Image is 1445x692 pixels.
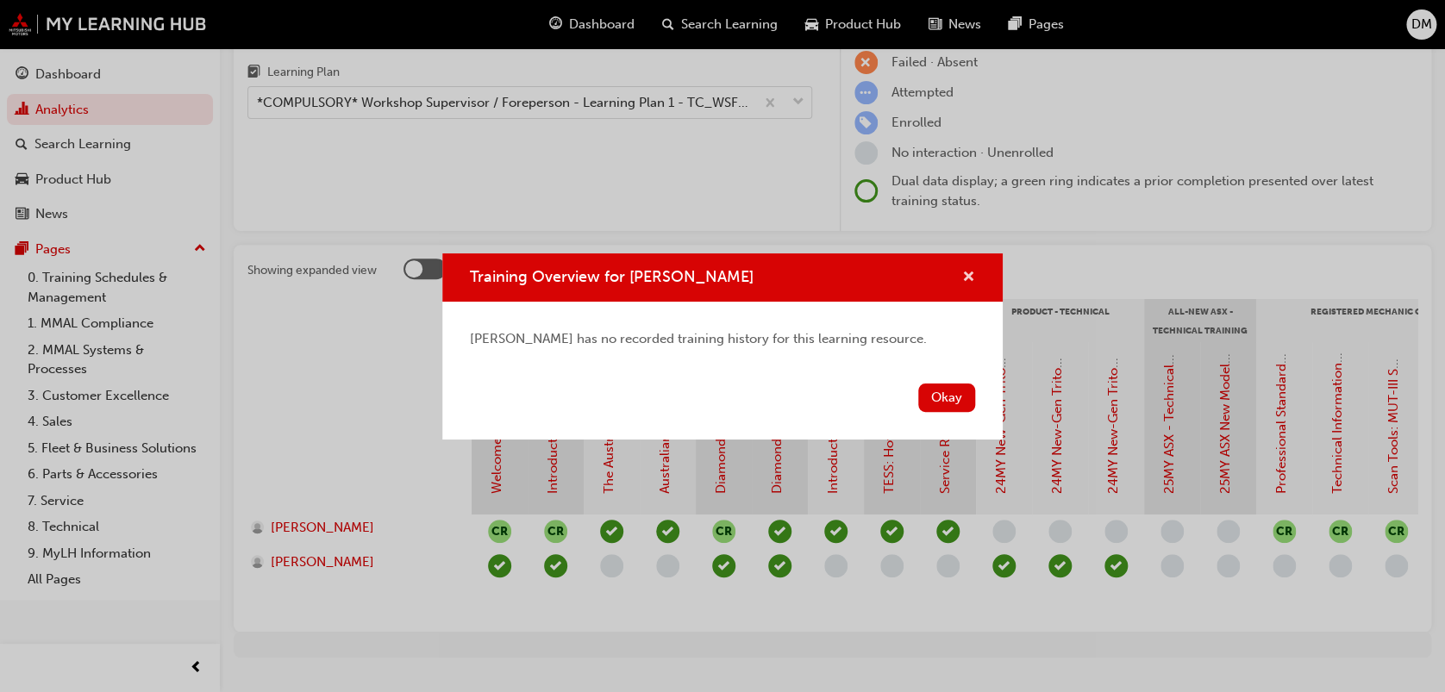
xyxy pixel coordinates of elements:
[470,329,975,349] div: [PERSON_NAME] has no recorded training history for this learning resource.
[470,267,754,286] span: Training Overview for [PERSON_NAME]
[962,267,975,289] button: cross-icon
[918,383,975,412] button: Okay
[962,271,975,286] span: cross-icon
[442,253,1003,440] div: Training Overview for DANIEL MCCALLUM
